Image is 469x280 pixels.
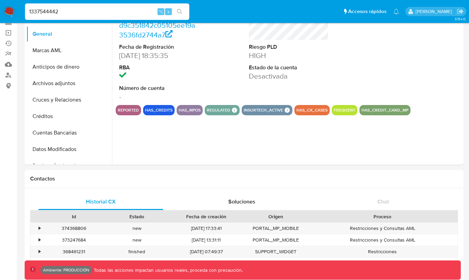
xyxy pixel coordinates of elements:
div: • [39,237,40,243]
button: has_mpos [179,109,201,112]
span: ⌥ [158,8,163,15]
div: 373247684 [42,234,105,246]
div: Estado [110,213,164,220]
div: CX_ONE_MANUAL [244,258,307,269]
div: Origen [249,213,303,220]
span: 3.154.0 [455,16,466,22]
div: Restricciones y Consultas AML [307,223,458,234]
div: new [105,223,168,234]
button: Archivos adjuntos [26,75,112,92]
input: Buscar usuario o caso... [25,7,189,16]
button: Marcas AML [26,42,112,59]
span: Historial CX [86,198,116,206]
span: s [167,8,169,15]
button: Devices Geolocation [26,157,112,174]
div: [DATE] 17:33:41 [168,223,244,234]
div: • [39,260,40,267]
div: Proceso [312,213,453,220]
a: Salir [457,8,464,15]
span: Chat [377,198,389,206]
dt: Estado de la cuenta [249,64,329,71]
button: General [26,26,112,42]
span: Soluciones [228,198,255,206]
button: insurtech_active [244,109,283,112]
div: PORTAL_MP_MOBILE [244,234,307,246]
div: 355670591 [42,258,105,269]
div: 368461231 [42,246,105,257]
div: Restricciones [307,246,458,257]
div: • [39,225,40,232]
button: has_credits [145,109,173,112]
button: Cuentas Bancarias [26,125,112,141]
button: Cruces y Relaciones [26,92,112,108]
div: SUPPORT_WIDGET [244,246,307,257]
button: Datos Modificados [26,141,112,157]
span: Accesos rápidos [348,8,386,15]
div: finished [105,258,168,269]
button: Anticipos de dinero [26,59,112,75]
div: Restricciones y Consultas AML [307,234,458,246]
dt: Número de cuenta [119,84,199,92]
div: Id [47,213,101,220]
div: finished [105,246,168,257]
div: [DATE] 13:31:11 [168,234,244,246]
div: [DATE] 10:18:54 [168,258,244,269]
div: Instore_AeC_Farming [307,258,458,269]
button: has_cx_cases [296,109,328,112]
p: mauro.ibarra@mercadolibre.com [416,8,454,15]
button: has_credit_card_mp [362,109,408,112]
dt: Riesgo PLD [249,43,329,51]
dd: HIGH [249,51,329,60]
a: Notificaciones [393,9,399,14]
div: • [39,248,40,255]
button: regulated [207,109,230,112]
button: reported [118,109,139,112]
div: new [105,234,168,246]
div: [DATE] 07:49:37 [168,246,244,257]
button: frequent [334,109,355,112]
dt: Fecha de Registración [119,43,199,51]
div: Fecha de creación [173,213,240,220]
p: Ambiente: PRODUCCIÓN [43,269,89,271]
div: 374368806 [42,223,105,234]
dt: RBA [119,64,199,71]
button: Créditos [26,108,112,125]
a: d9c351842c05105ee19a3536fd2744a7 [119,20,195,40]
h1: Contactos [30,175,458,182]
p: Todas las acciones impactan usuarios reales, proceda con precaución. [92,267,243,273]
dd: [DATE] 18:35:35 [119,51,199,60]
dd: - [119,92,199,102]
button: search-icon [173,7,187,16]
dd: Desactivada [249,71,329,81]
div: PORTAL_MP_MOBILE [244,223,307,234]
